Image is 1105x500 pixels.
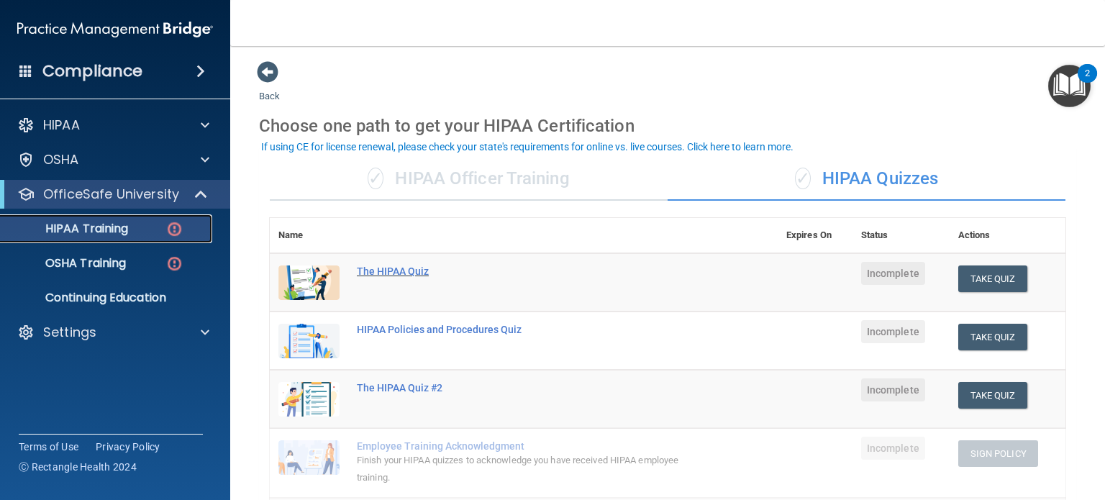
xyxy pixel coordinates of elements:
button: If using CE for license renewal, please check your state's requirements for online vs. live cours... [259,140,796,154]
p: Continuing Education [9,291,206,305]
button: Take Quiz [958,382,1027,409]
div: Finish your HIPAA quizzes to acknowledge you have received HIPAA employee training. [357,452,706,486]
a: Settings [17,324,209,341]
div: The HIPAA Quiz #2 [357,382,706,394]
p: Settings [43,324,96,341]
p: OSHA [43,151,79,168]
th: Actions [950,218,1065,253]
span: ✓ [795,168,811,189]
iframe: Drift Widget Chat Controller [857,399,1088,455]
div: HIPAA Quizzes [668,158,1065,201]
div: Employee Training Acknowledgment [357,440,706,452]
a: OSHA [17,151,209,168]
span: Ⓒ Rectangle Health 2024 [19,460,137,474]
div: The HIPAA Quiz [357,265,706,277]
h4: Compliance [42,61,142,81]
p: HIPAA Training [9,222,128,236]
p: HIPAA [43,117,80,134]
a: HIPAA [17,117,209,134]
a: Terms of Use [19,440,78,454]
img: danger-circle.6113f641.png [165,255,183,273]
th: Status [852,218,950,253]
a: Back [259,73,280,101]
div: 2 [1085,73,1090,92]
p: OSHA Training [9,256,126,271]
button: Take Quiz [958,265,1027,292]
div: HIPAA Officer Training [270,158,668,201]
span: Incomplete [861,378,925,401]
button: Take Quiz [958,324,1027,350]
a: OfficeSafe University [17,186,209,203]
div: Choose one path to get your HIPAA Certification [259,105,1076,147]
div: If using CE for license renewal, please check your state's requirements for online vs. live cours... [261,142,793,152]
span: Incomplete [861,262,925,285]
button: Open Resource Center, 2 new notifications [1048,65,1091,107]
p: OfficeSafe University [43,186,179,203]
div: HIPAA Policies and Procedures Quiz [357,324,706,335]
img: danger-circle.6113f641.png [165,220,183,238]
a: Privacy Policy [96,440,160,454]
span: Incomplete [861,320,925,343]
span: ✓ [368,168,383,189]
th: Expires On [778,218,852,253]
th: Name [270,218,348,253]
img: PMB logo [17,15,213,44]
